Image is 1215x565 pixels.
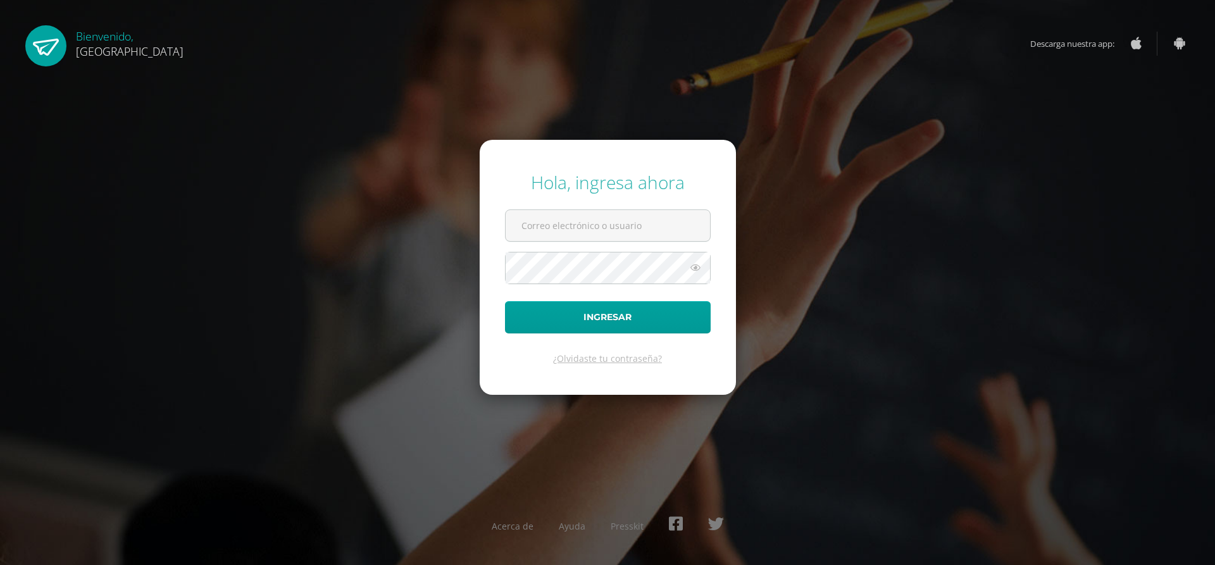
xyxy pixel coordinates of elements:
span: Descarga nuestra app: [1030,32,1127,56]
span: [GEOGRAPHIC_DATA] [76,44,184,59]
div: Hola, ingresa ahora [505,170,711,194]
a: Ayuda [559,520,585,532]
button: Ingresar [505,301,711,333]
a: ¿Olvidaste tu contraseña? [553,352,662,364]
a: Acerca de [492,520,533,532]
a: Presskit [611,520,644,532]
div: Bienvenido, [76,25,184,59]
input: Correo electrónico o usuario [506,210,710,241]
